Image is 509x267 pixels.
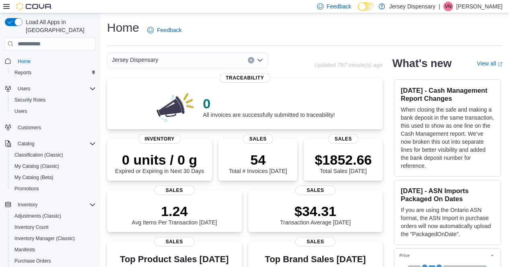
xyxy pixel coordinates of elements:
input: Dark Mode [358,2,375,11]
span: Reports [11,68,96,77]
button: Security Roles [8,94,99,106]
a: My Catalog (Beta) [11,173,57,182]
span: My Catalog (Beta) [14,174,54,181]
span: Inventory Count [11,222,96,232]
h2: What's new [392,57,451,70]
span: Inventory [14,200,96,210]
a: Home [14,57,34,66]
h3: Top Product Sales [DATE] [113,255,235,264]
span: Classification (Classic) [14,152,63,158]
span: Sales [243,134,273,144]
span: Feedback [327,2,351,10]
button: Catalog [14,139,37,149]
span: Security Roles [11,95,96,105]
span: My Catalog (Beta) [11,173,96,182]
span: Inventory [138,134,181,144]
a: Adjustments (Classic) [11,211,64,221]
span: Sales [154,185,194,195]
span: Home [18,58,31,65]
h3: [DATE] - Cash Management Report Changes [401,86,494,102]
span: VN [445,2,452,11]
button: Inventory Count [8,222,99,233]
button: Reports [8,67,99,78]
span: Classification (Classic) [11,150,96,160]
div: Expired or Expiring in Next 30 Days [115,152,204,174]
h3: [DATE] - ASN Imports Packaged On Dates [401,187,494,203]
button: Manifests [8,244,99,255]
span: Catalog [18,141,34,147]
span: Customers [14,122,96,132]
span: Promotions [11,184,96,194]
a: My Catalog (Classic) [11,161,62,171]
a: Users [11,106,30,116]
span: Home [14,56,96,66]
h3: Top Brand Sales [DATE] [265,255,366,264]
div: Transaction Average [DATE] [280,203,351,226]
div: Total # Invoices [DATE] [229,152,287,174]
span: Load All Apps in [GEOGRAPHIC_DATA] [23,18,96,34]
span: Manifests [11,245,96,255]
span: Users [14,84,96,94]
span: Purchase Orders [14,258,51,264]
button: Clear input [248,57,254,63]
span: Customers [18,124,41,131]
button: Users [14,84,33,94]
button: Classification (Classic) [8,149,99,161]
p: If you are using the Ontario ASN format, the ASN Import in purchase orders will now automatically... [401,206,494,238]
span: Users [18,86,30,92]
p: 54 [229,152,287,168]
p: $1852.66 [315,152,372,168]
a: Feedback [144,22,185,38]
button: Inventory Manager (Classic) [8,233,99,244]
span: Inventory [18,202,37,208]
button: My Catalog (Classic) [8,161,99,172]
span: Users [11,106,96,116]
a: Security Roles [11,95,49,105]
img: 0 [155,91,196,123]
button: Users [2,83,99,94]
span: Inventory Manager (Classic) [14,235,75,242]
p: [PERSON_NAME] [456,2,503,11]
a: Inventory Count [11,222,52,232]
a: Promotions [11,184,42,194]
button: Customers [2,122,99,133]
span: Inventory Manager (Classic) [11,234,96,243]
div: All invoices are successfully submitted to traceability! [203,96,335,118]
a: Reports [11,68,35,77]
div: Total Sales [DATE] [315,152,372,174]
img: Cova [16,2,52,10]
button: Inventory [14,200,41,210]
span: Feedback [157,26,181,34]
span: Sales [328,134,359,144]
a: Manifests [11,245,38,255]
p: Updated 797 minute(s) ago [314,62,383,68]
p: 1.24 [132,203,217,219]
button: Home [2,55,99,67]
span: Inventory Count [14,224,49,230]
span: Manifests [14,247,35,253]
svg: External link [498,62,503,67]
a: Purchase Orders [11,256,54,266]
span: Catalog [14,139,96,149]
span: Security Roles [14,97,45,103]
a: Classification (Classic) [11,150,66,160]
p: 0 units / 0 g [115,152,204,168]
span: Sales [295,185,336,195]
button: Catalog [2,138,99,149]
div: Avg Items Per Transaction [DATE] [132,203,217,226]
p: $34.31 [280,203,351,219]
span: Reports [14,69,31,76]
span: Jersey Dispensary [112,55,158,65]
span: Adjustments (Classic) [14,213,61,219]
span: Promotions [14,185,39,192]
button: My Catalog (Beta) [8,172,99,183]
h1: Home [107,20,139,36]
span: My Catalog (Classic) [11,161,96,171]
p: Jersey Dispensary [389,2,435,11]
span: Sales [295,237,336,247]
a: View allExternal link [477,60,503,67]
span: Traceability [219,73,270,83]
p: | [439,2,440,11]
span: Sales [154,237,194,247]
